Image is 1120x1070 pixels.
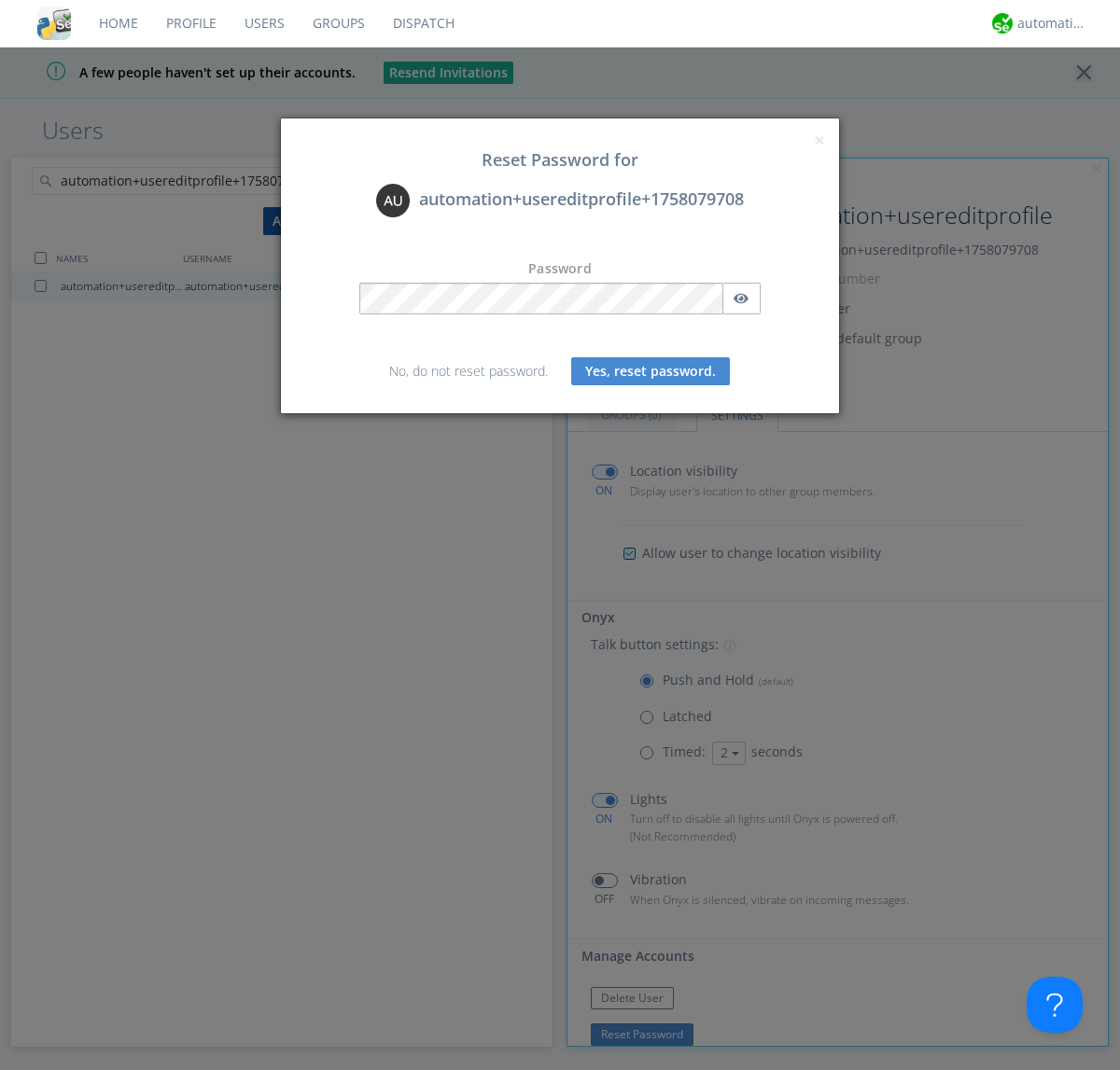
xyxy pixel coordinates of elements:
[814,127,825,153] span: ×
[571,357,730,385] button: Yes, reset password.
[295,151,825,170] h3: Reset Password for
[37,7,71,40] img: cddb5a64eb264b2086981ab96f4c1ba7
[992,13,1013,34] img: d2d01cd9b4174d08988066c6d424eccd
[389,362,548,380] a: No, do not reset password.
[376,184,410,217] img: 373638.png
[528,259,592,278] label: Password
[1017,14,1087,33] div: automation+atlas
[295,184,825,217] div: automation+usereditprofile+1758079708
